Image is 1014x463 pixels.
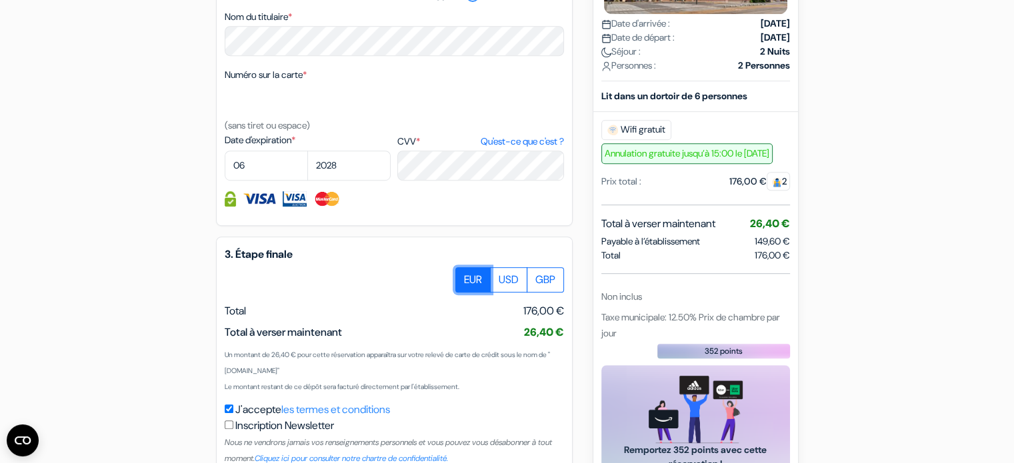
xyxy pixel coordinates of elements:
[225,191,236,207] img: Information de carte de crédit entièrement encryptée et sécurisée
[397,135,563,149] label: CVV
[480,135,563,149] a: Qu'est-ce que c'est ?
[601,19,611,29] img: calendar.svg
[601,33,611,43] img: calendar.svg
[225,382,459,391] small: Le montant restant de ce dépôt sera facturé directement par l'établissement.
[225,119,310,131] small: (sans tiret ou espace)
[456,267,564,292] div: Basic radio toggle button group
[601,47,611,57] img: moon.svg
[601,234,700,248] span: Payable à l’établissement
[225,68,307,82] label: Numéro sur la carte
[601,290,790,304] div: Non inclus
[313,191,341,207] img: Master Card
[750,217,790,231] span: 26,40 €
[524,325,564,339] span: 26,40 €
[523,303,564,319] span: 176,00 €
[761,31,790,45] strong: [DATE]
[705,345,743,357] span: 352 points
[755,235,790,247] span: 149,60 €
[225,325,342,339] span: Total à verser maintenant
[601,175,641,189] div: Prix total :
[729,175,790,189] div: 176,00 €
[601,45,641,59] span: Séjour :
[601,120,671,140] span: Wifi gratuit
[607,125,618,135] img: free_wifi.svg
[225,248,564,260] h5: 3. Étape finale
[281,402,390,416] a: les termes et conditions
[601,59,656,73] span: Personnes :
[649,376,743,443] img: gift_card_hero_new.png
[225,10,292,24] label: Nom du titulaire
[490,267,527,292] label: USD
[601,90,747,102] b: Lit dans un dortoir de 6 personnes
[225,133,391,147] label: Date d'expiration
[283,191,307,207] img: Visa Electron
[235,418,334,434] label: Inscription Newsletter
[225,304,246,318] span: Total
[601,31,675,45] span: Date de départ :
[767,172,790,191] span: 2
[601,216,715,232] span: Total à verser maintenant
[455,267,491,292] label: EUR
[601,311,780,339] span: Taxe municipale: 12.50% Prix de chambre par jour
[235,402,390,418] label: J'accepte
[601,61,611,71] img: user_icon.svg
[601,143,773,164] span: Annulation gratuite jusqu’à 15:00 le [DATE]
[601,248,621,262] span: Total
[760,45,790,59] strong: 2 Nuits
[772,177,782,187] img: guest.svg
[755,248,790,262] span: 176,00 €
[7,424,39,456] button: Ouvrir le widget CMP
[738,59,790,73] strong: 2 Personnes
[601,17,670,31] span: Date d'arrivée :
[225,350,550,375] small: Un montant de 26,40 € pour cette réservation apparaîtra sur votre relevé de carte de crédit sous ...
[761,17,790,31] strong: [DATE]
[243,191,276,207] img: Visa
[527,267,564,292] label: GBP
